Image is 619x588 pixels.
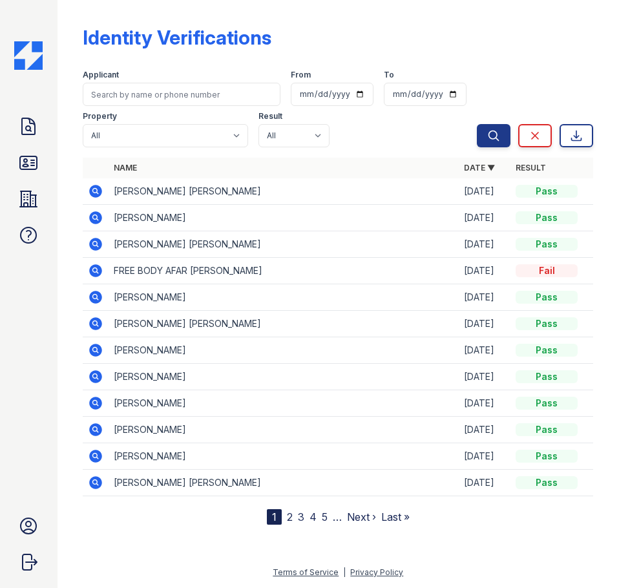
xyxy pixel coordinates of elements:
[459,231,510,258] td: [DATE]
[459,443,510,470] td: [DATE]
[459,417,510,443] td: [DATE]
[459,284,510,311] td: [DATE]
[322,510,328,523] a: 5
[384,70,394,80] label: To
[347,510,376,523] a: Next ›
[273,567,339,577] a: Terms of Service
[109,364,459,390] td: [PERSON_NAME]
[459,258,510,284] td: [DATE]
[516,450,578,463] div: Pass
[333,509,342,525] span: …
[516,163,546,173] a: Result
[291,70,311,80] label: From
[516,211,578,224] div: Pass
[109,417,459,443] td: [PERSON_NAME]
[109,205,459,231] td: [PERSON_NAME]
[109,284,459,311] td: [PERSON_NAME]
[516,423,578,436] div: Pass
[83,26,271,49] div: Identity Verifications
[459,311,510,337] td: [DATE]
[109,311,459,337] td: [PERSON_NAME] [PERSON_NAME]
[516,264,578,277] div: Fail
[459,364,510,390] td: [DATE]
[516,291,578,304] div: Pass
[109,443,459,470] td: [PERSON_NAME]
[287,510,293,523] a: 2
[109,178,459,205] td: [PERSON_NAME] [PERSON_NAME]
[343,567,346,577] div: |
[516,344,578,357] div: Pass
[83,111,117,121] label: Property
[464,163,495,173] a: Date ▼
[258,111,282,121] label: Result
[516,317,578,330] div: Pass
[83,83,280,106] input: Search by name or phone number
[516,476,578,489] div: Pass
[114,163,137,173] a: Name
[109,390,459,417] td: [PERSON_NAME]
[109,231,459,258] td: [PERSON_NAME] [PERSON_NAME]
[381,510,410,523] a: Last »
[267,509,282,525] div: 1
[459,178,510,205] td: [DATE]
[109,470,459,496] td: [PERSON_NAME] [PERSON_NAME]
[516,185,578,198] div: Pass
[109,258,459,284] td: FREE BODY AFAR [PERSON_NAME]
[516,370,578,383] div: Pass
[298,510,304,523] a: 3
[516,397,578,410] div: Pass
[459,337,510,364] td: [DATE]
[83,70,119,80] label: Applicant
[309,510,317,523] a: 4
[350,567,403,577] a: Privacy Policy
[516,238,578,251] div: Pass
[459,470,510,496] td: [DATE]
[14,41,43,70] img: CE_Icon_Blue-c292c112584629df590d857e76928e9f676e5b41ef8f769ba2f05ee15b207248.png
[109,337,459,364] td: [PERSON_NAME]
[459,205,510,231] td: [DATE]
[459,390,510,417] td: [DATE]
